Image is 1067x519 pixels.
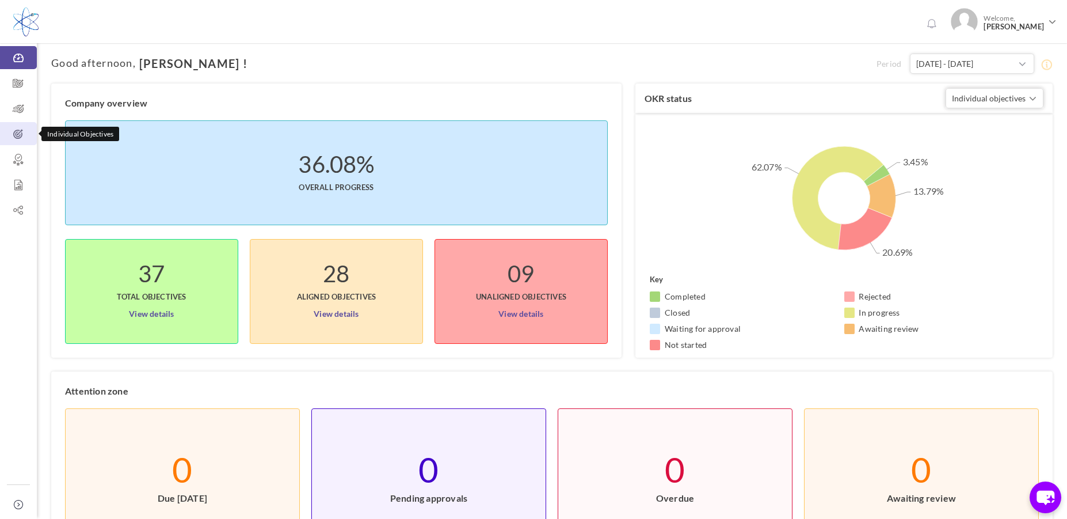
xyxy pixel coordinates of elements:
label: 09 [508,268,534,279]
div: Individual Objectives [41,127,119,141]
span: Individual objectives [952,93,1026,103]
span: Aligned Objectives [297,279,376,302]
label: 0 [418,464,439,475]
label: Attention zone [65,385,128,397]
span: Total objectives [117,279,186,302]
label: 0 [911,464,931,475]
img: Photo [951,8,978,35]
a: Photo Welcome,[PERSON_NAME] [946,3,1061,37]
h1: , [51,57,877,70]
span: Due [DATE] [158,475,207,504]
small: In progress [859,307,900,319]
span: Overall progress [299,170,374,193]
a: View details [498,302,543,321]
text: 20.69% [882,247,913,257]
span: Awaiting review [887,475,956,504]
a: Notifications [922,15,940,33]
span: Period [877,58,908,70]
small: Awaiting review [859,323,919,335]
small: Closed [665,307,690,319]
span: [PERSON_NAME] [984,22,1044,31]
a: View details [129,302,174,321]
span: Good afternoon [51,58,133,69]
label: Company overview [65,97,147,109]
span: UnAligned Objectives [476,279,566,302]
span: [PERSON_NAME] ! [136,57,247,70]
text: 3.45% [903,156,928,167]
label: Key [650,274,664,285]
button: Individual objectives [946,88,1043,108]
span: Overdue [656,475,694,504]
small: Not started [665,339,707,351]
button: chat-button [1030,482,1061,513]
a: View details [314,302,359,321]
label: 0 [665,464,685,475]
span: Welcome, [978,8,1047,37]
text: 62.07% [752,161,782,172]
small: Rejected [859,291,891,302]
small: Waiting for approval [665,323,741,335]
label: 0 [172,464,192,475]
img: Logo [13,7,39,36]
label: OKR status [645,93,692,104]
label: 36.08% [298,158,374,170]
label: 37 [138,268,165,279]
text: 13.79% [913,185,944,196]
span: Pending approvals [390,475,467,504]
label: 28 [323,268,349,279]
small: Completed [665,291,706,302]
